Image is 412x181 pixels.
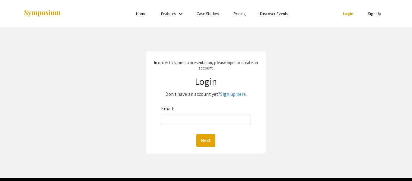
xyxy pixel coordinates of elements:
a: Pricing [233,11,246,16]
p: Don't have an account yet? [150,89,262,99]
label: Email: [161,104,174,114]
p: In order to submit a presentation, please login or create an account. [150,60,262,71]
a: Home [136,11,146,16]
button: Next [196,134,215,147]
a: Sign Up [368,11,381,16]
img: Symposium by ForagerOne [24,9,61,18]
h1: Login [150,76,262,87]
iframe: Chat [5,154,26,176]
mat-icon: Expand Features list [177,10,184,18]
a: Features [161,11,176,16]
a: Sign up here. [220,91,247,97]
a: Case Studies [197,11,219,16]
a: Discover Events [260,11,288,16]
a: Login [343,11,354,16]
